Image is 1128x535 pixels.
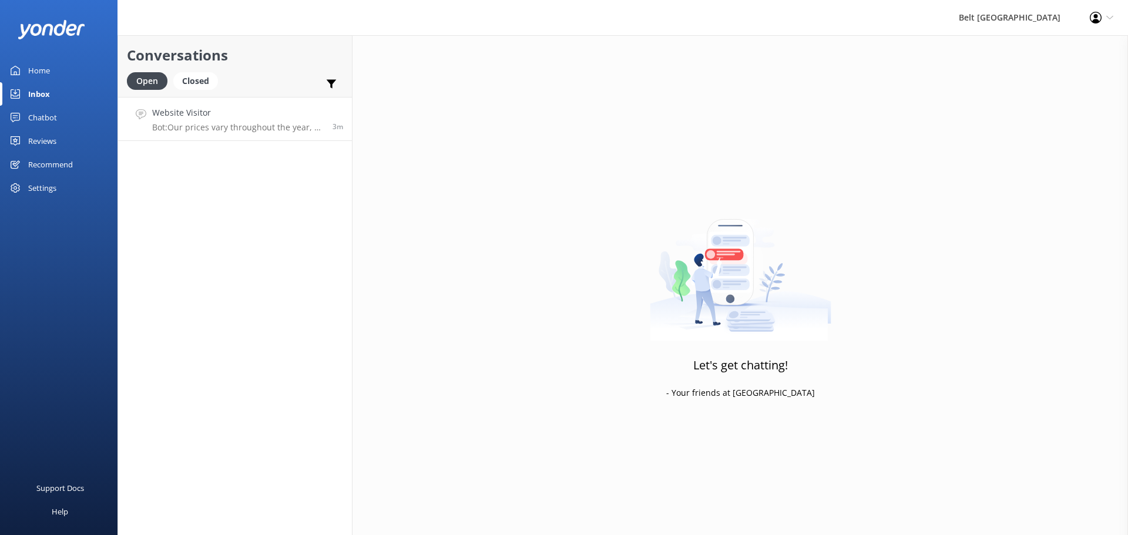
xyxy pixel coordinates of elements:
[173,74,224,87] a: Closed
[127,72,167,90] div: Open
[52,500,68,523] div: Help
[127,74,173,87] a: Open
[28,82,50,106] div: Inbox
[36,476,84,500] div: Support Docs
[28,176,56,200] div: Settings
[650,194,831,341] img: artwork of a man stealing a conversation from at giant smartphone
[152,122,324,133] p: Bot: Our prices vary throughout the year, so it’s best to check online for the date you want to b...
[28,153,73,176] div: Recommend
[173,72,218,90] div: Closed
[28,129,56,153] div: Reviews
[127,44,343,66] h2: Conversations
[118,97,352,141] a: Website VisitorBot:Our prices vary throughout the year, so it’s best to check online for the date...
[28,59,50,82] div: Home
[333,122,343,132] span: Oct 03 2025 10:27am (UTC +13:00) Pacific/Auckland
[28,106,57,129] div: Chatbot
[693,356,788,375] h3: Let's get chatting!
[666,386,815,399] p: - Your friends at [GEOGRAPHIC_DATA]
[18,20,85,39] img: yonder-white-logo.png
[152,106,324,119] h4: Website Visitor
